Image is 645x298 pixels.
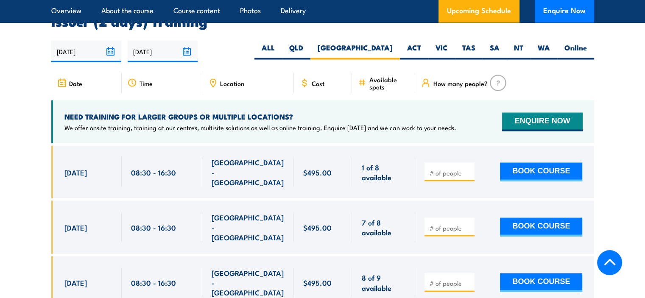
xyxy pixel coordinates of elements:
[500,273,582,292] button: BOOK COURSE
[69,79,82,86] span: Date
[312,79,324,86] span: Cost
[131,222,176,232] span: 08:30 - 16:30
[557,43,594,59] label: Online
[429,168,472,177] input: # of people
[140,79,153,86] span: Time
[131,277,176,287] span: 08:30 - 16:30
[502,112,582,131] button: ENQUIRE NOW
[455,43,483,59] label: TAS
[500,162,582,181] button: BOOK COURSE
[282,43,310,59] label: QLD
[361,162,406,182] span: 1 of 8 available
[212,157,285,187] span: [GEOGRAPHIC_DATA] - [GEOGRAPHIC_DATA]
[51,40,121,62] input: From date
[500,217,582,236] button: BOOK COURSE
[400,43,428,59] label: ACT
[254,43,282,59] label: ALL
[64,277,87,287] span: [DATE]
[64,222,87,232] span: [DATE]
[212,267,285,297] span: [GEOGRAPHIC_DATA] - [GEOGRAPHIC_DATA]
[128,40,198,62] input: To date
[429,223,472,232] input: # of people
[131,167,176,177] span: 08:30 - 16:30
[361,217,406,237] span: 7 of 8 available
[310,43,400,59] label: [GEOGRAPHIC_DATA]
[531,43,557,59] label: WA
[369,75,409,90] span: Available spots
[507,43,531,59] label: NT
[303,167,332,177] span: $495.00
[433,79,487,86] span: How many people?
[303,222,332,232] span: $495.00
[303,277,332,287] span: $495.00
[64,111,456,121] h4: NEED TRAINING FOR LARGER GROUPS OR MULTIPLE LOCATIONS?
[361,272,406,292] span: 8 of 9 available
[483,43,507,59] label: SA
[51,3,594,27] h2: UPCOMING SCHEDULE FOR - "Confined Space Entry with Gas Testing & Permit Issuer (2 days) Training"
[220,79,244,86] span: Location
[64,167,87,177] span: [DATE]
[428,43,455,59] label: VIC
[212,212,285,242] span: [GEOGRAPHIC_DATA] - [GEOGRAPHIC_DATA]
[64,123,456,131] p: We offer onsite training, training at our centres, multisite solutions as well as online training...
[429,279,472,287] input: # of people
